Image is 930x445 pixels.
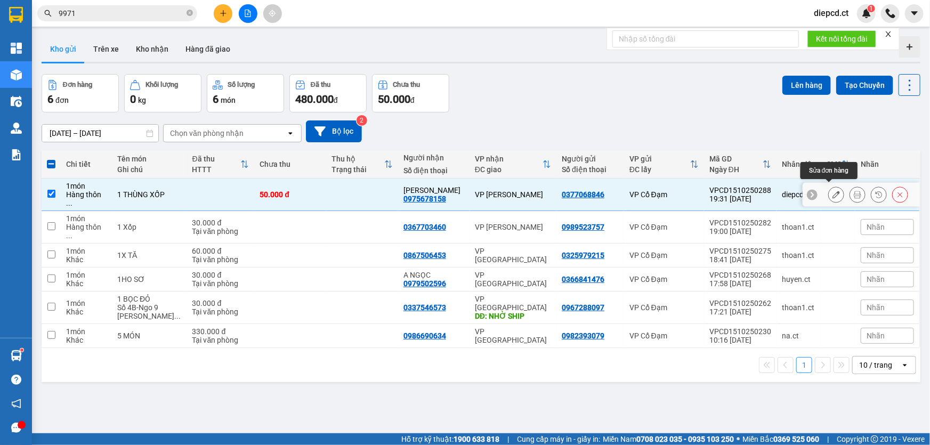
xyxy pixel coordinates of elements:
[737,437,740,441] span: ⚪️
[207,74,284,112] button: Số lượng6món
[867,303,885,312] span: Nhãn
[867,223,885,231] span: Nhãn
[187,9,193,19] span: close-circle
[66,255,107,264] div: Khác
[66,223,107,240] div: Hàng thông thường
[192,247,249,255] div: 60.000 đ
[244,10,252,17] span: file-add
[331,155,384,163] div: Thu hộ
[475,165,543,174] div: ĐC giao
[629,190,699,199] div: VP Cổ Đạm
[403,195,446,203] div: 0975678158
[827,160,842,168] div: SMS
[401,433,499,445] span: Hỗ trợ kỹ thuật:
[629,165,690,174] div: ĐC lấy
[130,93,136,106] span: 0
[145,81,178,88] div: Khối lượng
[709,247,771,255] div: VPCD1510250275
[709,155,763,163] div: Mã GD
[562,303,604,312] div: 0967288097
[782,76,831,95] button: Lên hàng
[192,299,249,308] div: 30.000 đ
[138,96,146,104] span: kg
[286,129,295,137] svg: open
[42,74,119,112] button: Đơn hàng6đơn
[117,223,181,231] div: 1 Xốp
[475,271,551,288] div: VP [GEOGRAPHIC_DATA]
[562,331,604,340] div: 0982393079
[562,190,604,199] div: 0377068846
[901,361,909,369] svg: open
[562,251,604,260] div: 0325979215
[871,435,878,443] span: copyright
[311,81,330,88] div: Đã thu
[127,36,177,62] button: Kho nhận
[20,349,23,352] sup: 1
[403,279,446,288] div: 0979502596
[403,186,464,195] div: ANH NGỌC
[562,165,619,174] div: Số điện thoại
[117,303,181,320] div: Số 4B-Ngo 9 Đường Lê Đức Thọ Mỹ Đình 2
[11,43,22,54] img: dashboard-icon
[862,9,871,18] img: icon-new-feature
[782,303,816,312] div: thoan1.ct
[117,165,181,174] div: Ghi chú
[807,30,876,47] button: Kết nối tổng đài
[709,308,771,316] div: 17:21 [DATE]
[192,308,249,316] div: Tại văn phòng
[410,96,415,104] span: đ
[782,190,816,199] div: diepcd.ct
[886,9,895,18] img: phone-icon
[187,150,255,179] th: Toggle SortBy
[782,223,816,231] div: thoan1.ct
[709,186,771,195] div: VPCD1510250288
[42,125,158,142] input: Select a date range.
[117,275,181,284] div: 1HO SƠ
[66,299,107,308] div: 1 món
[782,331,816,340] div: na.ct
[85,36,127,62] button: Trên xe
[63,81,92,88] div: Đơn hàng
[470,150,556,179] th: Toggle SortBy
[192,219,249,227] div: 30.000 đ
[192,279,249,288] div: Tại văn phòng
[868,5,875,12] sup: 1
[899,36,920,58] div: Tạo kho hàng mới
[475,327,551,344] div: VP [GEOGRAPHIC_DATA]
[403,251,446,260] div: 0867506453
[709,336,771,344] div: 10:16 [DATE]
[709,219,771,227] div: VPCD1510250282
[66,247,107,255] div: 1 món
[66,160,107,168] div: Chi tiết
[867,331,885,340] span: Nhãn
[636,435,734,443] strong: 0708 023 035 - 0935 103 250
[403,331,446,340] div: 0986690634
[861,160,914,168] div: Nhãn
[885,30,892,38] span: close
[709,255,771,264] div: 18:41 [DATE]
[629,251,699,260] div: VP Cổ Đạm
[66,199,72,207] span: ...
[66,271,107,279] div: 1 món
[403,153,464,162] div: Người nhận
[260,190,321,199] div: 50.000 đ
[192,155,241,163] div: Đã thu
[42,36,85,62] button: Kho gửi
[867,251,885,260] span: Nhãn
[709,195,771,203] div: 19:31 [DATE]
[334,96,338,104] span: đ
[117,155,181,163] div: Tên món
[709,227,771,236] div: 19:00 [DATE]
[475,155,543,163] div: VP nhận
[66,327,107,336] div: 1 món
[44,10,52,17] span: search
[704,150,777,179] th: Toggle SortBy
[821,150,855,179] th: Toggle SortBy
[117,331,181,340] div: 5 MÓN
[221,96,236,104] span: món
[603,433,734,445] span: Miền Nam
[214,4,232,23] button: plus
[11,399,21,409] span: notification
[773,435,819,443] strong: 0369 525 060
[11,350,22,361] img: warehouse-icon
